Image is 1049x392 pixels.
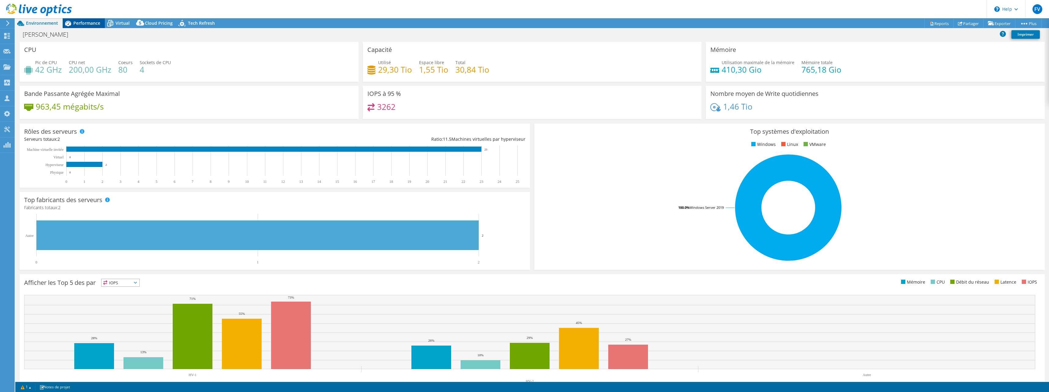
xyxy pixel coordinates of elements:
[378,60,391,65] span: Utilisé
[462,180,465,184] text: 22
[389,180,393,184] text: 18
[190,297,196,300] text: 71%
[27,147,64,152] tspan: Machine virtuelle invitée
[245,180,249,184] text: 10
[24,46,36,53] h3: CPU
[924,19,954,28] a: Reports
[478,260,480,264] text: 2
[69,66,111,73] h4: 200,00 GHz
[527,336,533,339] text: 29%
[69,156,71,159] text: 0
[24,197,102,203] h3: Top fabricants des serveurs
[156,180,157,184] text: 5
[24,204,525,211] h4: Fabricants totaux:
[35,260,37,264] text: 0
[801,66,841,73] h4: 765,18 Gio
[192,180,193,184] text: 7
[73,20,100,26] span: Performance
[188,20,215,26] span: Tech Refresh
[710,90,819,97] h3: Nombre moyen de Write quotidiennes
[625,338,631,341] text: 27%
[419,60,444,65] span: Espace libre
[46,163,64,167] text: Hyperviseur
[750,141,776,148] li: Windows
[189,373,197,377] text: HV-1
[58,205,61,210] span: 2
[690,205,724,210] tspan: Windows Server 2019
[455,60,466,65] span: Total
[425,180,429,184] text: 20
[91,336,97,340] text: 28%
[263,180,267,184] text: 11
[239,312,245,315] text: 55%
[576,321,582,325] text: 45%
[953,19,984,28] a: Partager
[378,66,412,73] h4: 29,30 Tio
[35,383,74,391] a: Notes de projet
[335,180,339,184] text: 15
[367,46,392,53] h3: Capacité
[317,180,321,184] text: 14
[174,180,175,184] text: 6
[101,279,139,286] span: IOPS
[57,136,60,142] span: 2
[455,66,489,73] h4: 30,84 Tio
[1032,4,1042,14] span: FV
[116,20,130,26] span: Virtual
[482,234,484,237] text: 2
[1015,19,1041,28] a: Plus
[145,20,173,26] span: Cloud Pricing
[993,279,1016,285] li: Latence
[722,66,794,73] h4: 410,30 Gio
[477,353,484,357] text: 10%
[710,46,736,53] h3: Mémoire
[516,180,519,184] text: 25
[228,180,230,184] text: 9
[526,379,534,383] text: HV-2
[26,20,58,26] span: Environnement
[377,103,396,110] h4: 3262
[498,180,501,184] text: 24
[722,60,794,65] span: Utilisation maximale de la mémoire
[25,234,34,238] text: Autre
[65,180,67,184] text: 0
[900,279,925,285] li: Mémoire
[140,350,146,354] text: 13%
[863,373,871,377] text: Autre
[428,339,434,342] text: 26%
[257,260,259,264] text: 1
[120,180,121,184] text: 3
[140,66,171,73] h4: 4
[35,66,62,73] h4: 42 GHz
[802,141,826,148] li: VMware
[949,279,989,285] li: Débit du réseau
[69,171,71,174] text: 0
[118,60,133,65] span: Coeurs
[371,180,375,184] text: 17
[299,180,303,184] text: 13
[983,19,1015,28] a: Exporter
[24,128,77,135] h3: Rôles des serveurs
[138,180,139,184] text: 4
[419,66,448,73] h4: 1,55 Tio
[929,279,945,285] li: CPU
[281,180,285,184] text: 12
[210,180,212,184] text: 8
[407,180,411,184] text: 19
[1011,30,1040,39] a: Imprimer
[444,180,447,184] text: 21
[83,180,85,184] text: 1
[105,163,107,166] text: 2
[353,180,357,184] text: 16
[539,128,1040,135] h3: Top systèmes d'exploitation
[24,136,275,143] div: Serveurs totaux:
[275,136,525,143] div: Ratio: Machines virtuelles par hyperviseur
[118,66,133,73] h4: 80
[69,60,85,65] span: CPU net
[24,90,120,97] h3: Bande Passante Agrégée Maximal
[443,136,451,142] span: 11.5
[367,90,401,97] h3: IOPS à 95 %
[53,155,64,159] text: Virtuel
[678,205,690,210] tspan: 100.0%
[484,148,488,151] text: 23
